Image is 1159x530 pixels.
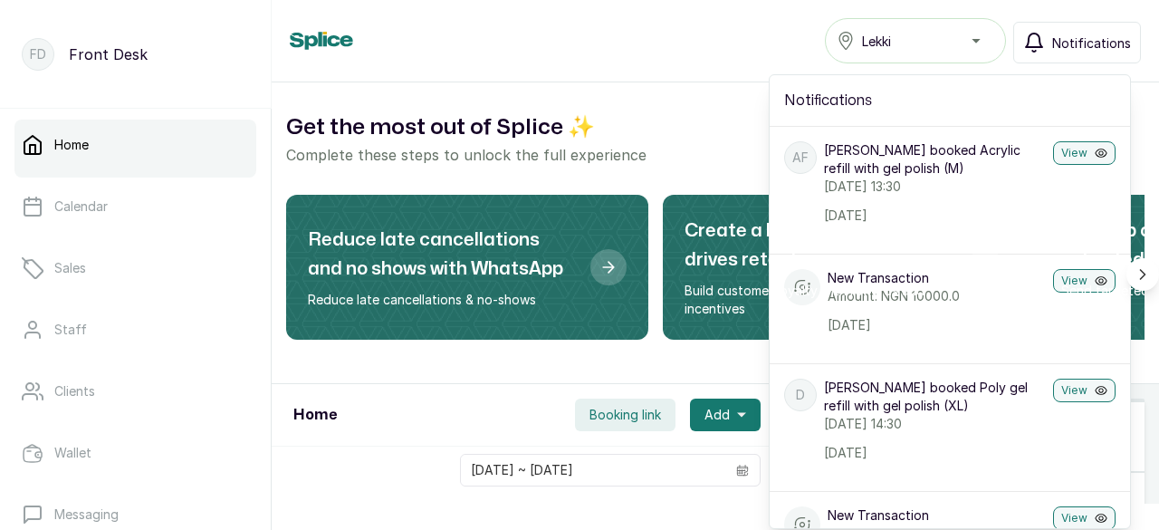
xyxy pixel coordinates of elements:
[54,506,119,524] p: Messaging
[828,506,1046,525] p: New Transaction
[54,198,108,216] p: Calendar
[54,259,86,277] p: Sales
[30,45,46,63] p: FD
[824,415,1046,433] p: [DATE] 14:30
[824,444,1046,462] p: [DATE]
[1052,34,1131,53] span: Notifications
[704,406,730,424] span: Add
[1053,506,1116,530] button: View
[1053,141,1116,165] button: View
[308,226,576,284] h2: Reduce late cancellations and no shows with WhatsApp
[286,111,1145,144] h2: Get the most out of Splice ✨
[663,195,1025,340] div: Create a loyalty program that drives retention
[685,217,953,275] h2: Create a loyalty program that drives retention
[690,399,761,431] button: Add
[736,464,749,477] svg: calendar
[54,321,87,339] p: Staff
[796,386,805,404] p: D
[54,136,89,154] p: Home
[293,404,337,426] h1: Home
[308,291,576,309] p: Reduce late cancellations & no-shows
[784,90,1116,111] h2: Notifications
[792,149,809,167] p: AF
[824,379,1046,415] p: [PERSON_NAME] booked Poly gel refill with gel polish (XL)
[862,32,891,51] span: Lekki
[685,282,953,318] p: Build customer loyalty with rewards and incentives
[14,243,256,294] a: Sales
[461,455,725,486] input: Select date
[575,399,675,431] button: Booking link
[69,43,148,65] p: Front Desk
[14,428,256,478] a: Wallet
[1053,379,1116,402] button: View
[589,406,661,424] span: Booking link
[286,144,1145,166] p: Complete these steps to unlock the full experience
[14,304,256,355] a: Staff
[54,382,95,400] p: Clients
[1013,22,1141,63] button: Notifications
[824,141,1046,178] p: [PERSON_NAME] booked Acrylic refill with gel polish (M)
[1053,269,1116,293] button: View
[825,18,1006,63] button: Lekki
[828,316,1046,334] p: [DATE]
[824,178,1046,196] p: [DATE] 13:30
[14,366,256,417] a: Clients
[54,444,91,462] p: Wallet
[824,207,1046,225] p: [DATE]
[286,195,648,340] div: Reduce late cancellations and no shows with WhatsApp
[14,181,256,232] a: Calendar
[14,120,256,170] a: Home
